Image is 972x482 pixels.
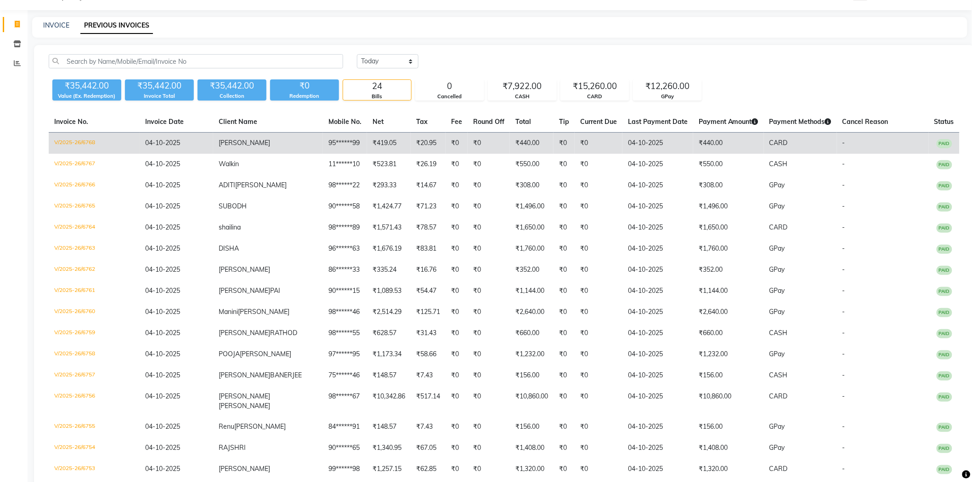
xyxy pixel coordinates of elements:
[622,175,693,196] td: 04-10-2025
[842,139,845,147] span: -
[561,93,629,101] div: CARD
[219,202,247,210] span: SUBODH
[842,202,845,210] span: -
[554,196,575,217] td: ₹0
[219,402,270,410] span: [PERSON_NAME]
[49,344,140,365] td: V/2025-26/6758
[411,154,446,175] td: ₹26.19
[937,245,952,254] span: PAID
[842,443,845,452] span: -
[145,286,180,295] span: 04-10-2025
[510,238,554,259] td: ₹1,760.00
[842,286,845,295] span: -
[468,175,510,196] td: ₹0
[145,465,180,473] span: 04-10-2025
[769,223,788,231] span: CARD
[270,286,280,295] span: PAI
[367,344,411,365] td: ₹1,173.34
[468,365,510,386] td: ₹0
[468,280,510,302] td: ₹0
[842,465,845,473] span: -
[510,302,554,323] td: ₹2,640.00
[49,133,140,154] td: V/2025-26/6768
[622,154,693,175] td: 04-10-2025
[446,259,468,280] td: ₹0
[693,133,764,154] td: ₹440.00
[411,459,446,480] td: ₹62.85
[575,133,622,154] td: ₹0
[575,459,622,480] td: ₹0
[769,118,831,126] span: Payment Methods
[270,329,297,337] span: RATHOD
[367,416,411,437] td: ₹148.57
[622,386,693,416] td: 04-10-2025
[769,139,788,147] span: CARD
[49,238,140,259] td: V/2025-26/6763
[446,365,468,386] td: ₹0
[693,238,764,259] td: ₹1,760.00
[219,422,234,431] span: Renu
[468,154,510,175] td: ₹0
[219,392,270,400] span: [PERSON_NAME]
[622,133,693,154] td: 04-10-2025
[769,329,788,337] span: CASH
[633,93,701,101] div: GPay
[145,308,180,316] span: 04-10-2025
[842,265,845,274] span: -
[575,323,622,344] td: ₹0
[343,93,411,101] div: Bills
[937,308,952,317] span: PAID
[842,118,888,126] span: Cancel Reason
[468,386,510,416] td: ₹0
[510,344,554,365] td: ₹1,232.00
[699,118,758,126] span: Payment Amount
[554,386,575,416] td: ₹0
[842,244,845,252] span: -
[769,202,785,210] span: GPay
[622,280,693,302] td: 04-10-2025
[693,344,764,365] td: ₹1,232.00
[446,323,468,344] td: ₹0
[145,371,180,379] span: 04-10-2025
[575,238,622,259] td: ₹0
[446,196,468,217] td: ₹0
[937,350,952,359] span: PAID
[510,437,554,459] td: ₹1,408.00
[842,181,845,189] span: -
[554,344,575,365] td: ₹0
[367,259,411,280] td: ₹335.24
[145,392,180,400] span: 04-10-2025
[693,323,764,344] td: ₹660.00
[411,175,446,196] td: ₹14.67
[769,392,788,400] span: CARD
[446,344,468,365] td: ₹0
[937,139,952,148] span: PAID
[219,244,239,252] span: DISHA
[769,465,788,473] span: CARD
[510,217,554,238] td: ₹1,650.00
[219,371,270,379] span: [PERSON_NAME]
[575,365,622,386] td: ₹0
[367,217,411,238] td: ₹1,571.43
[769,422,785,431] span: GPay
[488,80,556,93] div: ₹7,922.00
[145,118,184,126] span: Invoice Date
[367,365,411,386] td: ₹148.57
[446,459,468,480] td: ₹0
[468,259,510,280] td: ₹0
[559,118,569,126] span: Tip
[468,196,510,217] td: ₹0
[446,238,468,259] td: ₹0
[937,371,952,381] span: PAID
[219,118,257,126] span: Client Name
[367,302,411,323] td: ₹2,514.29
[554,459,575,480] td: ₹0
[842,422,845,431] span: -
[411,344,446,365] td: ₹58.66
[145,443,180,452] span: 04-10-2025
[468,238,510,259] td: ₹0
[510,416,554,437] td: ₹156.00
[219,443,246,452] span: RAJSHRI
[49,365,140,386] td: V/2025-26/6757
[411,196,446,217] td: ₹71.23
